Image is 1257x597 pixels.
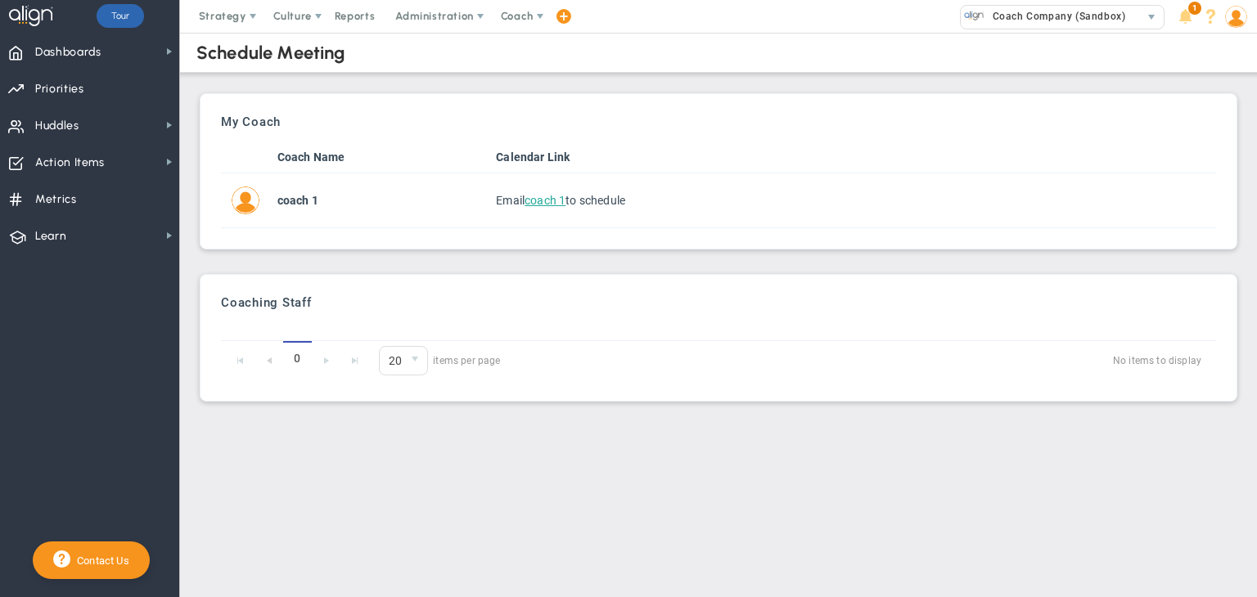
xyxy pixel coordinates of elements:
img: coach 1 [232,186,259,214]
span: select [1140,6,1164,29]
span: Coach Company (Sandbox) [984,6,1125,27]
span: Email coach 1 to schedule [525,194,565,207]
h3: My Coach [221,114,281,129]
span: Learn [35,219,66,254]
span: select [403,347,427,375]
img: 209888.Person.photo [1225,6,1247,28]
span: items per page [379,346,501,375]
span: Priorities [35,72,84,106]
span: Huddles [35,109,79,143]
span: Dashboards [35,35,101,70]
span: Email [496,194,525,207]
span: Administration [395,10,473,22]
div: Schedule Meeting [196,42,345,64]
th: Coach Name [271,141,490,173]
span: Culture [273,10,312,22]
span: Coach [501,10,534,22]
th: Calendar Link [489,141,1216,173]
img: 33594.Company.photo [964,6,984,26]
span: Contact Us [70,554,129,567]
span: Metrics [35,182,77,217]
span: 20 [380,347,403,375]
span: Action Items [35,146,105,180]
span: Strategy [199,10,246,22]
h3: Coaching Staff [221,295,312,310]
span: 1 [1188,2,1201,15]
span: to schedule [565,194,625,207]
span: No items to display [520,351,1201,370]
span: 0 [379,346,428,375]
span: 0 [283,341,312,376]
strong: coach 1 [277,191,484,209]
